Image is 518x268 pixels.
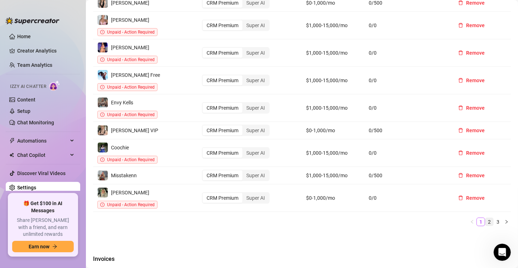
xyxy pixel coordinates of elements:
div: segmented control [202,20,270,31]
span: [PERSON_NAME] [111,17,149,23]
img: AI Chatter [49,80,60,91]
div: Can we reschedule it as I missed it [DATE] [26,173,137,195]
span: 0 / 0 [369,21,444,29]
div: CRM Premium [203,125,242,135]
span: exclamation-circle [100,85,105,89]
img: Chyna [98,43,108,53]
div: Admin says… [6,71,137,107]
span: Unpaid - Action Required [107,30,155,35]
a: Setup [17,108,30,114]
div: segmented control [202,125,270,136]
div: CRM Premium [203,103,242,113]
button: Emoji picker [23,213,28,219]
span: 0 / 500 [369,172,444,179]
div: Hi there, sorry for the delay. Yes, our manager would like to discuss the discounts we can offer ... [11,111,112,153]
td: $1,000-15,000/mo [302,12,365,39]
h1: [PERSON_NAME] [35,4,81,9]
button: Remove [452,192,490,204]
div: any update? If you can downgrade the other accounts I'll add more accounts and upgrade them. [32,76,132,97]
li: 3 [494,218,502,226]
span: delete [458,23,463,28]
button: Gif picker [34,213,40,219]
img: Profile image for Ella [20,4,32,15]
div: CRM Premium [203,20,242,30]
textarea: Message… [6,198,137,210]
span: 0 / 500 [369,126,444,134]
span: Envy Kells [111,100,133,105]
span: Remove [466,23,485,28]
span: [PERSON_NAME] [111,45,149,50]
div: Super AI [242,75,269,85]
a: Team Analytics [17,62,52,68]
div: CRM Premium [203,75,242,85]
span: Earn now [29,244,49,249]
span: 0 / 0 [369,104,444,112]
div: Super AI [242,125,269,135]
span: Remove [466,128,485,133]
button: Remove [452,170,490,181]
span: Unpaid - Action Required [107,202,155,207]
li: Previous Page [468,218,476,226]
span: Coochie [111,145,129,150]
span: Chat Copilot [17,149,68,161]
div: [DATE] [6,62,137,71]
a: this link [58,146,78,152]
div: Ella says… [6,26,137,62]
div: Let me check on this with my team for you, I'll get back to you as soon as I have an update. [11,31,112,52]
button: Send a message… [123,210,134,222]
button: Remove [452,125,490,136]
span: 0 / 0 [369,149,444,157]
div: Super AI [242,170,269,180]
div: segmented control [202,75,270,86]
a: Home [17,34,31,39]
div: Close [126,3,139,16]
span: Unpaid - Action Required [107,57,155,62]
img: Marie VIP [98,125,108,135]
span: [PERSON_NAME] Free [111,72,160,78]
span: Invoices [93,255,213,263]
span: 0 / 0 [369,76,444,84]
a: 2 [485,218,493,226]
div: Let me check on this with my team for you, I'll get back to you as soon as I have an update. [6,26,117,56]
div: segmented control [202,170,270,181]
span: left [470,220,474,224]
span: [PERSON_NAME] [111,190,149,195]
img: Lana [98,15,108,25]
img: Molly Free [98,188,108,198]
button: Start recording [45,213,51,219]
div: Super AI [242,103,269,113]
img: Coochie [98,143,108,153]
div: Admin says… [6,173,137,196]
img: Misstakenn [98,170,108,180]
span: delete [458,195,463,200]
span: exclamation-circle [100,158,105,162]
span: Remove [466,50,485,56]
img: Cruz Free [98,70,108,80]
button: Earn nowarrow-right [12,241,74,252]
span: exclamation-circle [100,30,105,34]
button: right [502,218,511,226]
span: 🎁 Get $100 in AI Messages [12,200,74,214]
span: Share [PERSON_NAME] with a friend, and earn unlimited rewards [12,217,74,238]
div: Can we reschedule it as I missed it [DATE] [32,177,132,191]
div: Ella says… [6,106,137,163]
span: exclamation-circle [100,113,105,117]
div: CRM Premium [203,170,242,180]
td: $0-1,000/mo [302,122,365,139]
button: go back [5,3,18,16]
span: Remove [466,173,485,178]
button: Remove [452,20,490,31]
div: any update? If you can downgrade the other accounts I'll add more accounts and upgrade them. [26,71,137,101]
span: Misstakenn [111,173,137,178]
span: Izzy AI Chatter [10,83,46,90]
td: $0-1,000/mo [302,184,365,212]
div: Super AI [242,193,269,203]
button: Remove [452,75,490,86]
div: Admin says… [6,196,137,231]
span: Unpaid - Action Required [107,157,155,162]
iframe: Intercom live chat [494,244,511,261]
div: Super AI [242,20,269,30]
a: 3 [494,218,502,226]
a: 1 [477,218,485,226]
